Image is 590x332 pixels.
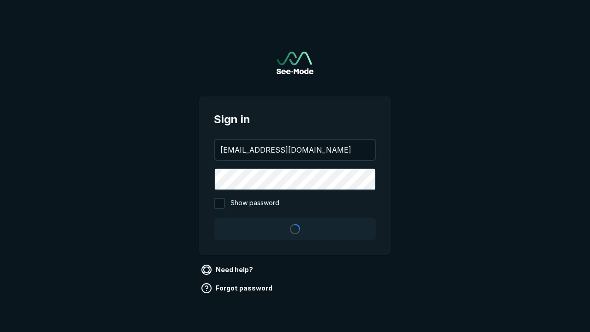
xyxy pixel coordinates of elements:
a: Need help? [199,262,257,277]
img: See-Mode Logo [277,52,313,74]
a: Forgot password [199,281,276,296]
span: Sign in [214,111,376,128]
input: your@email.com [215,140,375,160]
a: Go to sign in [277,52,313,74]
span: Show password [230,198,279,209]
